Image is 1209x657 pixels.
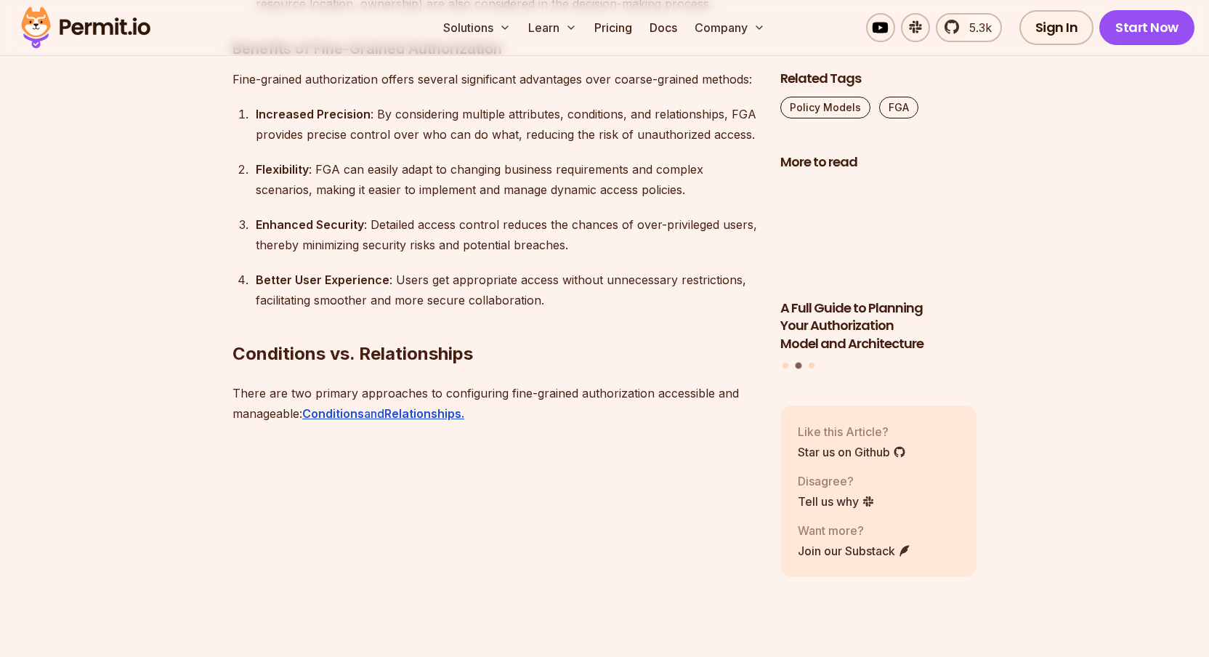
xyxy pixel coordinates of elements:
h2: Related Tags [780,70,976,88]
p: Want more? [798,521,911,539]
strong: Enhanced Security [256,217,364,232]
h2: More to read [780,153,976,172]
p: Like this Article? [798,422,906,440]
p: There are two primary approaches to configuring fine-grained authorization accessible and managea... [232,383,757,424]
a: Docs [644,13,683,42]
strong: Conditions [302,406,364,421]
div: : FGA can easily adapt to changing business requirements and complex scenarios, making it easier ... [256,159,757,200]
strong: Better User Experience [256,273,389,287]
a: 5.3k [936,13,1002,42]
h2: Conditions vs. Relationships [232,284,757,366]
img: A Full Guide to Planning Your Authorization Model and Architecture [780,180,976,291]
a: Sign In [1019,10,1094,45]
a: FGA [879,97,918,118]
strong: Increased Precision [256,107,371,121]
a: Tell us why [798,492,875,509]
a: Join our Substack [798,541,911,559]
a: Start Now [1099,10,1194,45]
button: Learn [522,13,583,42]
li: 2 of 3 [780,180,976,353]
div: : Users get appropriate access without unnecessary restrictions, facilitating smoother and more s... [256,270,757,310]
span: 5.3k [961,19,992,36]
button: Go to slide 1 [783,362,788,368]
strong: Relationships. [384,406,464,421]
button: Company [689,13,771,42]
strong: Flexibility [256,162,309,177]
a: ConditionsandRelationships. [302,406,464,421]
div: : By considering multiple attributes, conditions, and relationships, FGA provides precise control... [256,104,757,145]
div: Posts [780,180,976,371]
h3: A Full Guide to Planning Your Authorization Model and Architecture [780,299,976,352]
img: Permit logo [15,3,157,52]
div: : Detailed access control reduces the chances of over-privileged users, thereby minimizing securi... [256,214,757,255]
p: Fine-grained authorization offers several significant advantages over coarse-grained methods: [232,69,757,89]
a: Star us on Github [798,443,906,460]
button: Go to slide 3 [809,362,814,368]
button: Go to slide 2 [796,362,802,368]
a: Pricing [589,13,638,42]
a: Policy Models [780,97,870,118]
p: Disagree? [798,472,875,489]
button: Solutions [437,13,517,42]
